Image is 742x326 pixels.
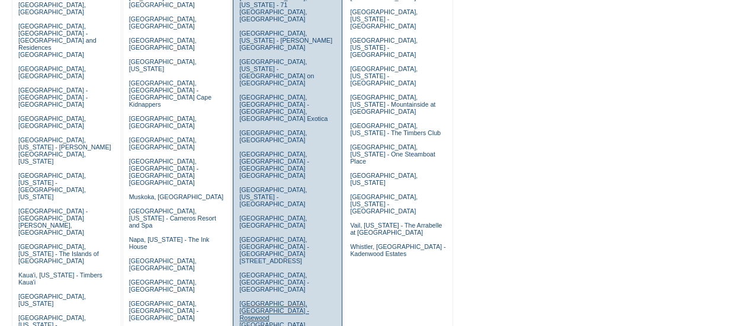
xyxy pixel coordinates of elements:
a: [GEOGRAPHIC_DATA], [GEOGRAPHIC_DATA] [129,15,197,30]
a: [GEOGRAPHIC_DATA], [GEOGRAPHIC_DATA] [129,257,197,271]
a: [GEOGRAPHIC_DATA], [GEOGRAPHIC_DATA] - [GEOGRAPHIC_DATA][STREET_ADDRESS] [239,236,309,264]
a: [GEOGRAPHIC_DATA], [US_STATE] [129,58,197,72]
a: [GEOGRAPHIC_DATA], [US_STATE] - The Timbers Club [350,122,441,136]
a: [GEOGRAPHIC_DATA] - [GEOGRAPHIC_DATA][PERSON_NAME], [GEOGRAPHIC_DATA] [18,207,88,236]
a: Kaua'i, [US_STATE] - Timbers Kaua'i [18,271,102,286]
a: [GEOGRAPHIC_DATA], [US_STATE] - [GEOGRAPHIC_DATA] [350,193,417,215]
a: [GEOGRAPHIC_DATA], [GEOGRAPHIC_DATA] [18,65,86,79]
a: Napa, [US_STATE] - The Ink House [129,236,210,250]
a: [GEOGRAPHIC_DATA], [US_STATE] - One Steamboat Place [350,143,435,165]
a: [GEOGRAPHIC_DATA], [US_STATE] - Mountainside at [GEOGRAPHIC_DATA] [350,94,435,115]
a: [GEOGRAPHIC_DATA], [US_STATE] - Carneros Resort and Spa [129,207,216,229]
a: [GEOGRAPHIC_DATA], [GEOGRAPHIC_DATA] - [GEOGRAPHIC_DATA] [129,300,198,321]
a: [GEOGRAPHIC_DATA], [US_STATE] - [GEOGRAPHIC_DATA] [350,8,417,30]
a: [GEOGRAPHIC_DATA], [GEOGRAPHIC_DATA] [239,215,307,229]
a: [GEOGRAPHIC_DATA], [GEOGRAPHIC_DATA] [129,115,197,129]
a: [GEOGRAPHIC_DATA], [GEOGRAPHIC_DATA] - [GEOGRAPHIC_DATA], [GEOGRAPHIC_DATA] Exotica [239,94,327,122]
a: [GEOGRAPHIC_DATA], [US_STATE] - [GEOGRAPHIC_DATA] [350,65,417,87]
a: [GEOGRAPHIC_DATA], [GEOGRAPHIC_DATA] [129,136,197,151]
a: [GEOGRAPHIC_DATA], [US_STATE] - [GEOGRAPHIC_DATA] [239,186,307,207]
a: [GEOGRAPHIC_DATA], [US_STATE] - [GEOGRAPHIC_DATA] [350,37,417,58]
a: Whistler, [GEOGRAPHIC_DATA] - Kadenwood Estates [350,243,445,257]
a: [GEOGRAPHIC_DATA], [GEOGRAPHIC_DATA] [239,129,307,143]
a: [GEOGRAPHIC_DATA], [GEOGRAPHIC_DATA] - [GEOGRAPHIC_DATA] Cape Kidnappers [129,79,211,108]
a: [GEOGRAPHIC_DATA], [GEOGRAPHIC_DATA] [18,1,86,15]
a: [GEOGRAPHIC_DATA], [GEOGRAPHIC_DATA] - [GEOGRAPHIC_DATA] [GEOGRAPHIC_DATA] [239,151,309,179]
a: [GEOGRAPHIC_DATA], [GEOGRAPHIC_DATA] - [GEOGRAPHIC_DATA] and Residences [GEOGRAPHIC_DATA] [18,23,97,58]
a: [GEOGRAPHIC_DATA], [GEOGRAPHIC_DATA] [129,37,197,51]
a: [GEOGRAPHIC_DATA], [US_STATE] [18,293,86,307]
a: [GEOGRAPHIC_DATA], [GEOGRAPHIC_DATA] [129,279,197,293]
a: [GEOGRAPHIC_DATA], [GEOGRAPHIC_DATA] - [GEOGRAPHIC_DATA] [239,271,309,293]
a: [GEOGRAPHIC_DATA] - [GEOGRAPHIC_DATA] - [GEOGRAPHIC_DATA] [18,87,88,108]
a: [GEOGRAPHIC_DATA], [US_STATE] - The Islands of [GEOGRAPHIC_DATA] [18,243,99,264]
a: [GEOGRAPHIC_DATA], [US_STATE] [350,172,417,186]
a: [GEOGRAPHIC_DATA], [US_STATE] - [PERSON_NAME][GEOGRAPHIC_DATA] [239,30,332,51]
a: [GEOGRAPHIC_DATA], [US_STATE] - [GEOGRAPHIC_DATA], [US_STATE] [18,172,86,200]
a: Vail, [US_STATE] - The Arrabelle at [GEOGRAPHIC_DATA] [350,222,442,236]
a: Muskoka, [GEOGRAPHIC_DATA] [129,193,223,200]
a: [GEOGRAPHIC_DATA], [US_STATE] - [GEOGRAPHIC_DATA] on [GEOGRAPHIC_DATA] [239,58,314,87]
a: [GEOGRAPHIC_DATA], [US_STATE] - [PERSON_NAME][GEOGRAPHIC_DATA], [US_STATE] [18,136,111,165]
a: [GEOGRAPHIC_DATA], [GEOGRAPHIC_DATA] [18,115,86,129]
a: [GEOGRAPHIC_DATA], [GEOGRAPHIC_DATA] - [GEOGRAPHIC_DATA] [GEOGRAPHIC_DATA] [129,158,198,186]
